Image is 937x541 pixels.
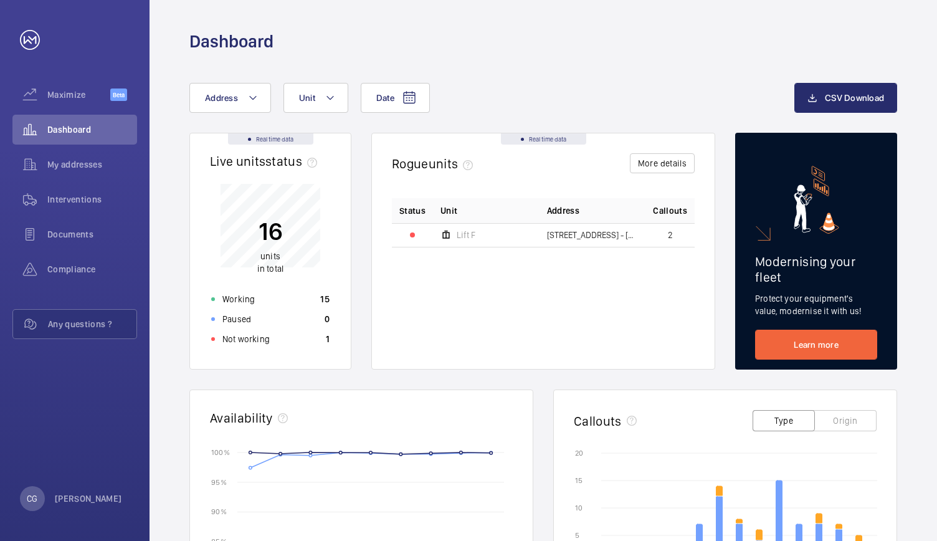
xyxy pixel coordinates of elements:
[320,293,330,305] p: 15
[755,292,877,317] p: Protect your equipment's value, modernise it with us!
[755,330,877,360] a: Learn more
[47,193,137,206] span: Interventions
[392,156,478,171] h2: Rogue
[222,333,270,345] p: Not working
[753,410,815,431] button: Type
[457,231,475,239] span: Lift F
[211,477,227,486] text: 95 %
[210,153,322,169] h2: Live units
[668,231,673,239] span: 2
[47,123,137,136] span: Dashboard
[399,204,426,217] p: Status
[265,153,322,169] span: status
[574,413,622,429] h2: Callouts
[260,251,280,261] span: units
[376,93,394,103] span: Date
[630,153,695,173] button: More details
[211,507,227,516] text: 90 %
[547,204,579,217] span: Address
[440,204,457,217] span: Unit
[755,254,877,285] h2: Modernising your fleet
[48,318,136,330] span: Any questions ?
[55,492,122,505] p: [PERSON_NAME]
[47,158,137,171] span: My addresses
[814,410,877,431] button: Origin
[501,133,586,145] div: Real time data
[189,83,271,113] button: Address
[299,93,315,103] span: Unit
[211,448,230,456] text: 100 %
[825,93,884,103] span: CSV Download
[257,250,283,275] p: in total
[257,216,283,247] p: 16
[27,492,37,505] p: CG
[361,83,430,113] button: Date
[47,89,110,101] span: Maximize
[794,83,897,113] button: CSV Download
[326,333,330,345] p: 1
[575,449,583,457] text: 20
[575,476,583,485] text: 15
[325,313,330,325] p: 0
[575,531,579,540] text: 5
[547,231,639,239] span: [STREET_ADDRESS] - [STREET_ADDRESS]
[794,166,839,234] img: marketing-card.svg
[210,410,273,426] h2: Availability
[47,263,137,275] span: Compliance
[189,30,273,53] h1: Dashboard
[110,89,127,101] span: Beta
[283,83,348,113] button: Unit
[575,504,583,512] text: 10
[653,204,687,217] span: Callouts
[222,293,255,305] p: Working
[205,93,238,103] span: Address
[222,313,251,325] p: Paused
[228,133,313,145] div: Real time data
[429,156,478,171] span: units
[47,228,137,241] span: Documents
